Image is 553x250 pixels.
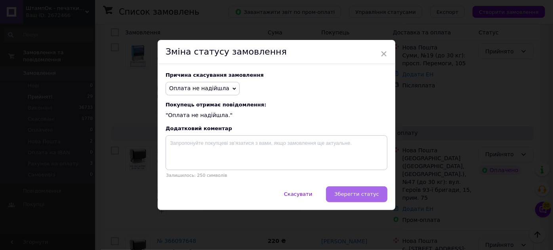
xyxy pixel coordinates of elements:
button: Зберегти статус [326,186,387,202]
span: Покупець отримає повідомлення: [166,102,387,108]
span: Зберегти статус [334,191,379,197]
div: Додатковий коментар [166,125,387,131]
span: × [380,47,387,61]
p: Залишилось: 250 символів [166,173,387,178]
button: Скасувати [276,186,320,202]
span: Оплата не надійшла [169,85,229,91]
div: "Оплата не надійшла." [166,102,387,119]
div: Зміна статусу замовлення [158,40,395,64]
span: Скасувати [284,191,312,197]
div: Причина скасування замовлення [166,72,387,78]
